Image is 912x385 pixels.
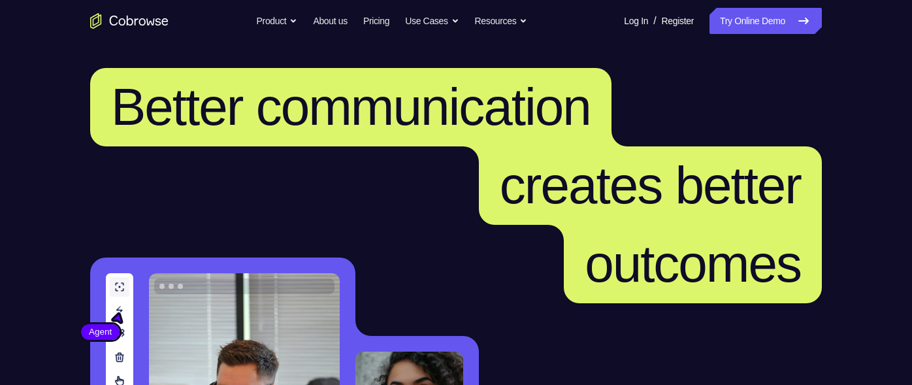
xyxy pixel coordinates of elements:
[709,8,822,34] a: Try Online Demo
[90,13,169,29] a: Go to the home page
[81,326,120,339] span: Agent
[257,8,298,34] button: Product
[405,8,459,34] button: Use Cases
[313,8,347,34] a: About us
[475,8,528,34] button: Resources
[624,8,648,34] a: Log In
[585,235,801,293] span: outcomes
[111,78,591,136] span: Better communication
[662,8,694,34] a: Register
[653,13,656,29] span: /
[500,156,801,214] span: creates better
[363,8,389,34] a: Pricing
